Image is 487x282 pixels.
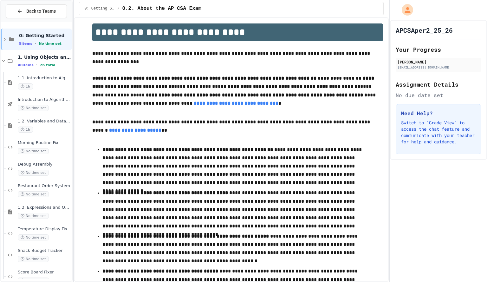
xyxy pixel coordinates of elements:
span: 1h [18,127,33,133]
span: No time set [18,191,49,197]
span: 1.2. Variables and Data Types [18,119,71,124]
span: No time set [18,105,49,111]
h2: Assignment Details [396,80,481,89]
span: Introduction to Algorithms, Programming, and Compilers [18,97,71,102]
span: No time set [18,170,49,176]
span: 40 items [18,63,34,67]
span: 1. Using Objects and Methods [18,54,71,60]
span: • [35,41,36,46]
span: Debug Assembly [18,162,71,167]
span: 0: Getting Started [84,6,115,11]
span: Temperature Display Fix [18,226,71,232]
div: My Account [395,3,415,17]
div: [EMAIL_ADDRESS][DOMAIN_NAME] [398,65,479,70]
h3: Need Help? [401,109,476,117]
span: No time set [18,213,49,219]
span: Morning Routine Fix [18,140,71,146]
span: 2h total [40,63,55,67]
div: [PERSON_NAME] [398,59,479,65]
span: Restaurant Order System [18,183,71,189]
span: 1.1. Introduction to Algorithms, Programming, and Compilers [18,75,71,81]
span: / [117,6,120,11]
span: 0.2. About the AP CSA Exam [122,5,201,12]
span: No time set [39,42,62,46]
h2: Your Progress [396,45,481,54]
h1: APCSAper2_25_26 [396,26,453,35]
span: Snack Budget Tracker [18,248,71,253]
span: 5 items [19,42,32,46]
span: No time set [18,234,49,240]
span: No time set [18,148,49,154]
span: Back to Teams [26,8,56,15]
span: Score Board Fixer [18,270,71,275]
span: 0: Getting Started [19,33,71,38]
div: No due date set [396,91,481,99]
span: 1h [18,83,33,89]
span: No time set [18,256,49,262]
p: Switch to "Grade View" to access the chat feature and communicate with your teacher for help and ... [401,120,476,145]
span: 1.3. Expressions and Output [New] [18,205,71,210]
button: Back to Teams [6,4,67,18]
span: • [36,62,37,68]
